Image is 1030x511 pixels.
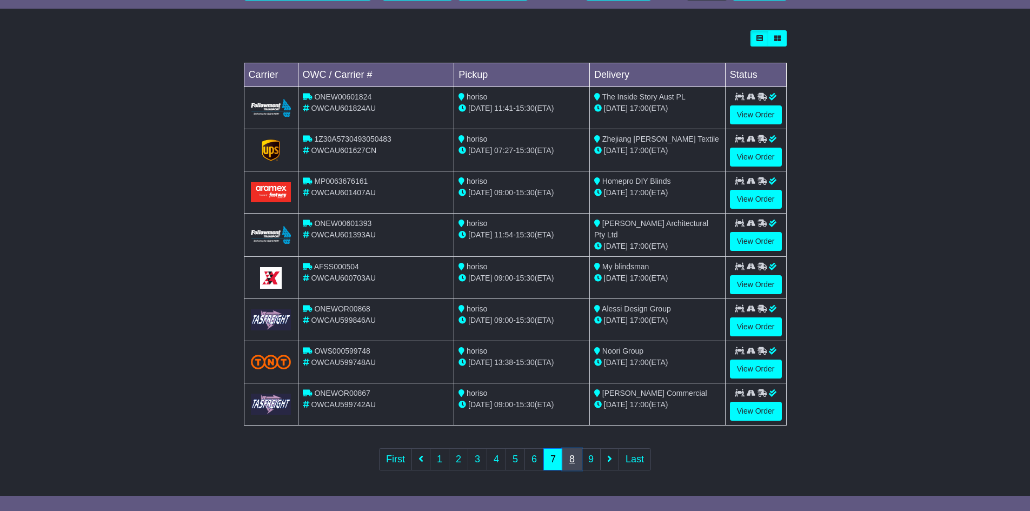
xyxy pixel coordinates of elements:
[467,347,487,355] span: horiso
[602,347,643,355] span: Noori Group
[494,400,513,409] span: 09:00
[311,188,376,197] span: OWCAU601407AU
[730,402,782,421] a: View Order
[602,92,686,101] span: The Inside Story Aust PL
[494,146,513,155] span: 07:27
[311,316,376,324] span: OWCAU599846AU
[604,400,628,409] span: [DATE]
[251,355,291,369] img: TNT_Domestic.png
[468,188,492,197] span: [DATE]
[458,187,585,198] div: - (ETA)
[458,229,585,241] div: - (ETA)
[467,389,487,397] span: horiso
[494,104,513,112] span: 11:41
[516,104,535,112] span: 15:30
[604,242,628,250] span: [DATE]
[311,358,376,367] span: OWCAU599748AU
[314,389,370,397] span: ONEWOR00867
[494,188,513,197] span: 09:00
[581,448,601,470] a: 9
[262,140,280,161] img: GetCarrierServiceLogo
[494,316,513,324] span: 09:00
[458,399,585,410] div: - (ETA)
[467,92,487,101] span: horiso
[494,230,513,239] span: 11:54
[516,230,535,239] span: 15:30
[251,309,291,330] img: GetCarrierServiceLogo
[516,146,535,155] span: 15:30
[630,188,649,197] span: 17:00
[602,177,671,185] span: Homepro DIY Blinds
[487,448,506,470] a: 4
[604,146,628,155] span: [DATE]
[314,347,370,355] span: OWS000599748
[468,274,492,282] span: [DATE]
[725,63,786,87] td: Status
[454,63,590,87] td: Pickup
[730,148,782,167] a: View Order
[730,360,782,379] a: View Order
[244,63,298,87] td: Carrier
[314,304,370,313] span: ONEWOR00868
[516,400,535,409] span: 15:30
[467,135,487,143] span: horiso
[468,230,492,239] span: [DATE]
[468,448,487,470] a: 3
[468,104,492,112] span: [DATE]
[594,219,708,239] span: [PERSON_NAME] Architectural Pty Ltd
[458,273,585,284] div: - (ETA)
[594,399,721,410] div: (ETA)
[594,241,721,252] div: (ETA)
[311,230,376,239] span: OWCAU601393AU
[630,358,649,367] span: 17:00
[251,99,291,117] img: Followmont_Transport.png
[468,358,492,367] span: [DATE]
[314,177,368,185] span: MP0063676161
[467,262,487,271] span: horiso
[604,188,628,197] span: [DATE]
[630,316,649,324] span: 17:00
[543,448,563,470] a: 7
[602,135,719,143] span: Zhejiang [PERSON_NAME] Textile
[494,274,513,282] span: 09:00
[730,190,782,209] a: View Order
[594,357,721,368] div: (ETA)
[468,316,492,324] span: [DATE]
[604,316,628,324] span: [DATE]
[594,315,721,326] div: (ETA)
[449,448,468,470] a: 2
[311,400,376,409] span: OWCAU599742AU
[602,262,649,271] span: My blindsman
[594,187,721,198] div: (ETA)
[311,104,376,112] span: OWCAU601824AU
[604,358,628,367] span: [DATE]
[604,274,628,282] span: [DATE]
[506,448,525,470] a: 5
[494,358,513,367] span: 13:38
[604,104,628,112] span: [DATE]
[630,146,649,155] span: 17:00
[251,226,291,244] img: Followmont_Transport.png
[730,317,782,336] a: View Order
[298,63,454,87] td: OWC / Carrier #
[594,273,721,284] div: (ETA)
[311,146,376,155] span: OWCAU601627CN
[730,105,782,124] a: View Order
[594,145,721,156] div: (ETA)
[314,92,371,101] span: ONEW00601824
[251,394,291,415] img: GetCarrierServiceLogo
[314,262,359,271] span: AFSS000504
[311,274,376,282] span: OWCAU600703AU
[730,275,782,294] a: View Order
[589,63,725,87] td: Delivery
[516,316,535,324] span: 15:30
[467,219,487,228] span: horiso
[314,219,371,228] span: ONEW00601393
[458,145,585,156] div: - (ETA)
[468,400,492,409] span: [DATE]
[630,104,649,112] span: 17:00
[458,315,585,326] div: - (ETA)
[630,400,649,409] span: 17:00
[562,448,582,470] a: 8
[602,304,671,313] span: Alessi Design Group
